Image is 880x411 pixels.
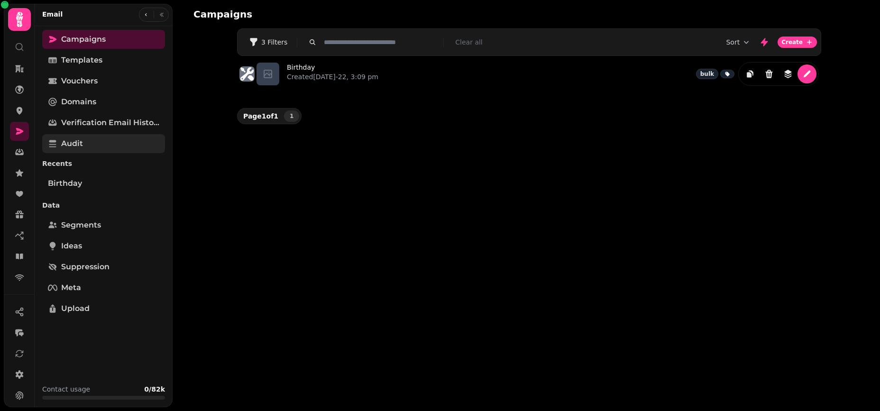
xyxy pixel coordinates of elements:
[42,155,165,172] p: Recents
[42,113,165,132] a: Verification email history
[35,26,173,377] nav: Tabs
[261,39,287,46] span: 3 Filters
[42,92,165,111] a: Domains
[61,240,82,252] span: Ideas
[760,64,779,83] button: Delete
[42,134,165,153] a: Audit
[61,261,110,273] span: Suppression
[61,219,101,231] span: Segments
[42,30,165,49] a: Campaigns
[61,138,83,149] span: Audit
[48,178,82,189] span: Birthday
[42,384,90,394] p: Contact usage
[42,174,165,193] a: Birthday
[288,113,295,119] span: 1
[42,257,165,276] a: Suppression
[61,117,159,128] span: Verification email history
[241,35,295,50] button: 3 Filters
[741,64,760,83] button: duplicate
[42,72,165,91] a: Vouchers
[42,299,165,318] a: Upload
[193,8,376,21] h2: Campaigns
[61,34,106,45] span: Campaigns
[779,64,797,83] button: revisions
[455,37,482,47] button: Clear all
[726,37,751,47] button: Sort
[781,39,803,45] span: Create
[61,96,96,108] span: Domains
[239,111,282,121] p: Page 1 of 1
[42,278,165,297] a: Meta
[61,55,102,66] span: Templates
[696,69,718,79] div: bulk
[42,51,165,70] a: Templates
[61,282,81,293] span: Meta
[42,237,165,256] a: Ideas
[797,64,816,83] button: edit
[778,37,817,48] button: Create
[284,110,299,122] nav: Pagination
[287,63,378,85] a: BirthdayCreated[DATE]-22, 3:09 pm
[61,75,98,87] span: Vouchers
[284,110,299,122] button: 1
[144,385,165,393] b: 0 / 82k
[42,9,63,19] h2: Email
[287,72,378,82] p: Created [DATE]-22, 3:09 pm
[42,197,165,214] p: Data
[61,303,90,314] span: Upload
[42,216,165,235] a: Segments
